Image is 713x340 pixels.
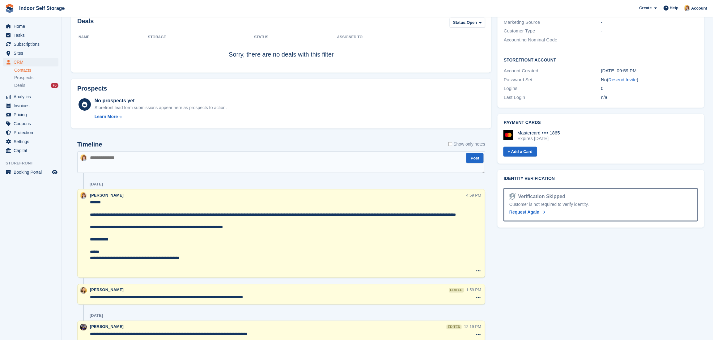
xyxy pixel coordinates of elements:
[14,83,25,88] span: Deals
[3,49,58,57] a: menu
[464,324,482,330] div: 12:19 PM
[14,75,33,81] span: Prospects
[14,49,51,57] span: Sites
[601,28,698,35] div: -
[509,193,516,200] img: Identity Verification Ready
[51,83,58,88] div: 76
[504,85,601,92] div: Logins
[148,32,254,42] th: Storage
[504,176,698,181] h2: Identity verification
[504,120,698,125] h2: Payment cards
[14,110,51,119] span: Pricing
[503,147,537,157] a: + Add a Card
[3,119,58,128] a: menu
[3,22,58,31] a: menu
[601,94,698,101] div: n/a
[449,288,464,293] div: edited
[448,141,452,147] input: Show only notes
[3,128,58,137] a: menu
[14,31,51,40] span: Tasks
[80,155,87,161] img: Joanne Smith
[3,146,58,155] a: menu
[95,104,227,111] div: Storefront lead form submissions appear here as prospects to action.
[466,287,481,293] div: 1:59 PM
[14,137,51,146] span: Settings
[504,94,601,101] div: Last Login
[17,3,67,13] a: Indoor Self Storage
[51,168,58,176] a: Preview store
[3,137,58,146] a: menu
[14,101,51,110] span: Invoices
[601,67,698,74] div: [DATE] 09:59 PM
[504,36,601,44] div: Accounting Nominal Code
[670,5,679,11] span: Help
[609,77,637,82] a: Resend Invite
[229,51,334,58] span: Sorry, there are no deals with this filter
[504,76,601,83] div: Password Set
[509,210,540,215] span: Request Again
[14,40,51,49] span: Subscriptions
[14,74,58,81] a: Prospects
[90,182,103,187] div: [DATE]
[80,324,87,331] img: Sandra Pomeroy
[95,113,227,120] a: Learn More
[14,67,58,73] a: Contacts
[14,128,51,137] span: Protection
[504,19,601,26] div: Marketing Source
[6,160,62,166] span: Storefront
[77,32,148,42] th: Name
[466,153,484,163] button: Post
[14,168,51,176] span: Booking Portal
[509,202,692,208] div: Customer is not required to verify identity.
[639,5,652,11] span: Create
[95,113,118,120] div: Learn More
[509,209,545,216] a: Request Again
[466,192,481,198] div: 4:59 PM
[14,22,51,31] span: Home
[447,325,461,329] div: edited
[607,77,639,82] span: ( )
[601,76,698,83] div: No
[14,82,58,89] a: Deals 76
[14,92,51,101] span: Analytics
[90,193,124,198] span: [PERSON_NAME]
[450,18,485,28] button: Status: Open
[80,192,87,199] img: Joanne Smith
[77,141,102,148] h2: Timeline
[5,4,14,13] img: stora-icon-8386f47178a22dfd0bd8f6a31ec36ba5ce8667c1dd55bd0f319d3a0aa187defe.svg
[90,288,124,292] span: [PERSON_NAME]
[14,58,51,66] span: CRM
[77,85,107,92] h2: Prospects
[90,313,103,318] div: [DATE]
[3,110,58,119] a: menu
[14,119,51,128] span: Coupons
[77,18,94,29] h2: Deals
[691,5,707,11] span: Account
[517,136,560,141] div: Expires [DATE]
[601,19,698,26] div: -
[467,19,477,26] span: Open
[14,146,51,155] span: Capital
[3,58,58,66] a: menu
[3,40,58,49] a: menu
[684,5,690,11] img: Joanne Smith
[517,130,560,136] div: Mastercard •••• 1865
[90,325,124,329] span: [PERSON_NAME]
[504,57,698,63] h2: Storefront Account
[453,19,467,26] span: Status:
[448,141,486,147] label: Show only notes
[80,287,87,294] img: Emma Higgins
[3,168,58,176] a: menu
[504,28,601,35] div: Customer Type
[504,67,601,74] div: Account Created
[95,97,227,104] div: No prospects yet
[503,130,513,140] img: Mastercard Logo
[3,92,58,101] a: menu
[601,85,698,92] div: 0
[254,32,337,42] th: Status
[337,32,485,42] th: Assigned to
[516,193,566,200] div: Verification Skipped
[3,101,58,110] a: menu
[3,31,58,40] a: menu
